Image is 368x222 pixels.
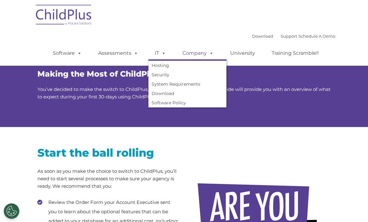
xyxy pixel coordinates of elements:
[265,47,325,59] a: Training Scramble!!
[148,61,226,70] a: Hosting
[4,203,19,219] button: Cookies Settings
[37,146,179,160] h2: Start the ball rolling
[298,34,335,39] a: Schedule A Demo
[33,0,95,31] img: ChildPlus by Procare Solutions
[281,34,297,39] a: Support
[263,155,368,222] iframe: Chat Widget
[92,47,144,59] a: Assessments
[37,86,331,100] span: You’ve decided to make the switch to ChildPlus, but what’s the next step? This guide will provide...
[176,47,220,59] a: Company
[252,34,335,39] font: |
[252,34,273,39] a: Download
[224,47,261,59] a: University
[148,79,226,89] a: System Requirements
[148,70,226,79] a: Security
[148,89,226,98] a: Download
[46,47,88,59] a: Software
[37,69,159,78] span: Making the Most of ChildPlus
[148,98,226,107] a: Software Policy
[37,168,179,190] p: As soon as you make the choice to switch to ChildPlus, you’ll need to start several processes to ...
[148,47,172,59] a: IT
